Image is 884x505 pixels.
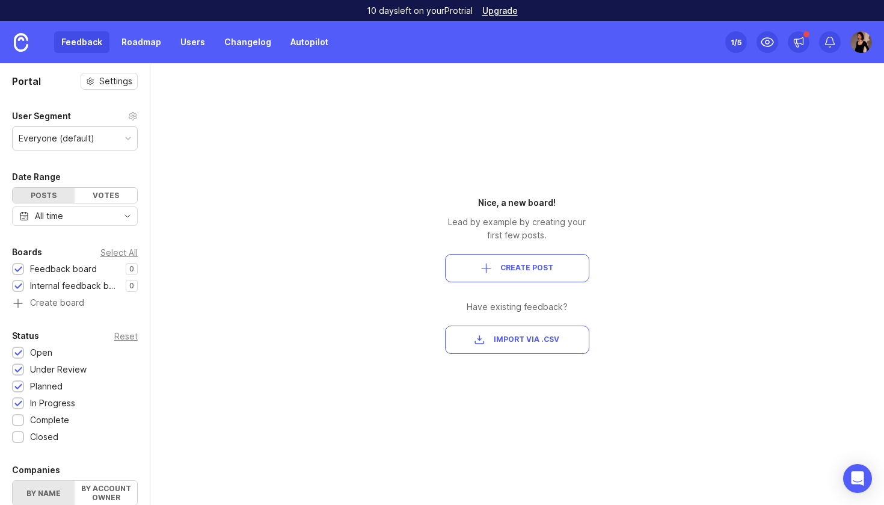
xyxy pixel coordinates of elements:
button: Settings [81,73,138,90]
div: Closed [30,430,58,444]
img: Canny Home [14,33,28,52]
label: By account owner [75,481,137,505]
label: By name [13,481,75,505]
h1: Portal [12,74,41,88]
div: Lead by example by creating your first few posts. [445,215,589,242]
span: Import via .csv [494,335,559,345]
div: Reset [114,333,138,339]
div: Everyone (default) [19,132,94,145]
div: Votes [75,188,137,203]
div: Feedback board [30,262,97,276]
button: Create Post [445,254,589,282]
div: Internal feedback board [30,279,120,293]
a: Autopilot [283,31,336,53]
a: Changelog [217,31,278,53]
div: Posts [13,188,75,203]
a: Create board [12,299,138,309]
button: Import via .csv [445,326,589,354]
p: 10 days left on your Pro trial [367,5,473,17]
div: Select All [100,249,138,256]
svg: toggle icon [118,211,137,221]
p: 0 [129,264,134,274]
p: 0 [129,281,134,291]
div: In Progress [30,397,75,410]
div: Open [30,346,52,359]
div: Nice, a new board! [445,196,589,209]
div: Under Review [30,363,87,376]
div: 1 /5 [731,34,741,51]
div: Status [12,329,39,343]
img: Madina Umirbek [850,31,872,53]
div: All time [35,209,63,223]
div: Complete [30,414,69,427]
a: Upgrade [482,7,518,15]
div: Have existing feedback? [445,300,589,314]
div: User Segment [12,109,71,123]
div: Boards [12,245,42,259]
span: Settings [99,75,132,87]
span: Create Post [500,263,553,273]
div: Open Intercom Messenger [843,464,872,493]
a: Roadmap [114,31,168,53]
a: Users [173,31,212,53]
div: Companies [12,463,60,477]
div: Date Range [12,170,61,184]
div: Planned [30,380,63,393]
button: 1/5 [725,31,747,53]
